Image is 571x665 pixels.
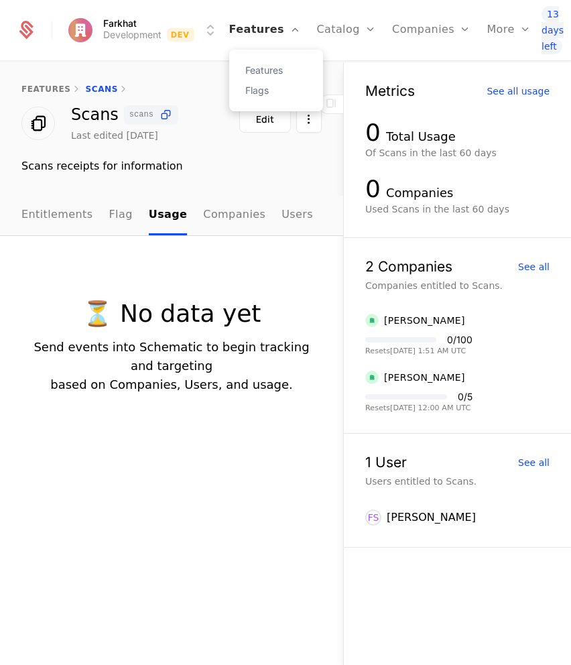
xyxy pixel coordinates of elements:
[203,196,265,235] a: Companies
[458,392,472,402] div: 0 / 5
[239,106,291,133] button: Edit
[296,105,322,133] button: Select action
[68,18,92,42] img: Farkhat
[365,176,381,202] div: 0
[68,15,218,45] button: Select environment
[167,28,194,42] span: Dev
[365,509,381,526] div: FS
[365,119,381,146] div: 0
[103,28,162,42] div: Development
[256,113,274,126] div: Edit
[518,458,550,467] div: See all
[71,129,158,142] div: Last edited [DATE]
[542,6,569,54] a: 13 days left
[21,338,322,394] p: Send events into Schematic to begin tracking and targeting based on Companies, Users, and usage.
[487,86,550,96] div: See all usage
[384,314,465,327] div: [PERSON_NAME]
[365,84,415,98] div: Metrics
[365,475,550,488] div: Users entitled to Scans.
[365,404,472,412] div: Resets [DATE] 12:00 AM UTC
[365,259,452,274] div: 2 Companies
[21,84,71,94] a: features
[387,509,476,526] div: [PERSON_NAME]
[365,202,550,216] div: Used Scans in the last 60 days
[21,196,322,235] nav: Main
[518,262,550,271] div: See all
[386,127,456,146] div: Total Usage
[365,146,550,160] div: Of Scans in the last 60 days
[245,66,307,75] a: Features
[365,455,407,469] div: 1 User
[245,86,307,95] a: Flags
[71,105,178,125] div: Scans
[21,300,322,327] p: ⏳ No data yet
[386,184,453,202] div: Companies
[149,196,188,235] a: Usage
[281,196,313,235] a: Users
[21,158,322,174] div: Scans receipts for information
[365,314,379,327] img: Farkhat Saliyev
[129,111,153,119] span: scans
[365,371,379,384] img: Farkhat Saliyev
[384,371,465,384] div: [PERSON_NAME]
[447,335,472,345] div: 0 / 100
[542,6,564,54] span: 13 days left
[365,279,550,292] div: Companies entitled to Scans.
[365,347,472,355] div: Resets [DATE] 1:51 AM UTC
[21,196,313,235] ul: Choose Sub Page
[21,196,93,235] a: Entitlements
[109,196,133,235] a: Flag
[103,19,137,28] span: Farkhat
